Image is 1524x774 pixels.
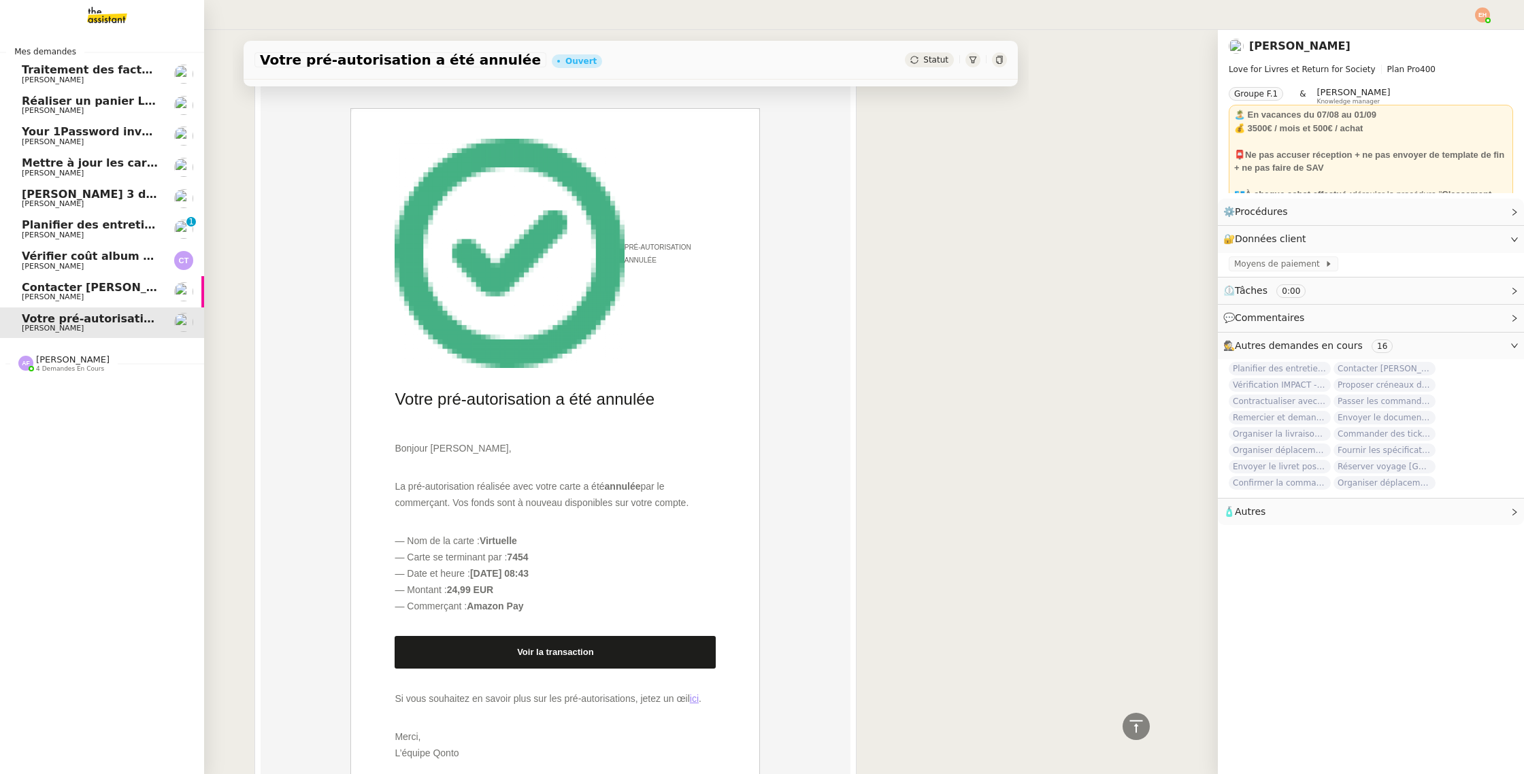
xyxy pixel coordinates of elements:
[1218,499,1524,525] div: 🧴Autres
[22,95,235,107] span: Réaliser un panier Leclerc - [DATE]
[470,568,529,579] b: [DATE] 08:43
[22,63,427,76] span: Traitement des factures et envoi à l'expert-comptable - août 2025
[18,356,33,371] img: svg
[1223,340,1398,351] span: 🕵️
[22,292,84,301] span: [PERSON_NAME]
[1234,123,1363,133] strong: 💰 3500€ / mois et 500€ / achat
[1333,460,1436,473] span: Réserver voyage [GEOGRAPHIC_DATA]
[1218,199,1524,225] div: ⚙️Procédures
[395,707,716,761] p: Merci, L’équipe Qonto
[1235,285,1268,296] span: Tâches
[22,262,84,271] span: [PERSON_NAME]
[1229,427,1331,441] span: Organiser la livraison à [GEOGRAPHIC_DATA]
[625,243,691,265] span: Pré-autorisation annulée
[1218,277,1524,304] div: ⏲️Tâches 0:00
[1229,394,1331,408] span: Contractualiser avec SKEMA pour apprentissage
[36,365,104,373] span: 4 demandes en cours
[1333,362,1436,375] span: Contacter [PERSON_NAME] pour sessions post-formation
[1223,231,1312,247] span: 🔐
[186,217,196,226] nz-badge-sup: 1
[1223,204,1294,220] span: ⚙️
[1235,340,1363,351] span: Autres demandes en cours
[22,169,84,178] span: [PERSON_NAME]
[1234,189,1353,199] u: 💶À chaque achat effectué :
[22,250,232,263] span: Vérifier coût album photo Romane
[395,478,716,511] p: La pré-autorisation réalisée avec votre carte a été par le commerçant. Vos fonds sont à nouveau d...
[1229,411,1331,424] span: Remercier et demander un CV
[1299,87,1306,105] span: &
[1229,460,1331,473] span: Envoyer le livret post-séminaire
[1235,233,1306,244] span: Données client
[395,440,716,456] p: Bonjour [PERSON_NAME],
[1333,427,1436,441] span: Commander des tickets restaurants [GEOGRAPHIC_DATA] - [DATE]
[6,45,84,58] span: Mes demandes
[1234,188,1508,214] div: dérouler la procédure " "
[1234,110,1376,120] strong: 🏝️﻿ En vacances du 07/08 au 01/09
[1235,506,1265,517] span: Autres
[1387,65,1420,74] span: Plan Pro
[1229,443,1331,457] span: Organiser déplacement à [GEOGRAPHIC_DATA] pour colloque
[174,282,193,301] img: users%2FtFhOaBya8rNVU5KG7br7ns1BCvi2%2Favatar%2Faa8c47da-ee6c-4101-9e7d-730f2e64f978
[260,53,541,67] span: Votre pré-autorisation a été annulée
[22,199,84,208] span: [PERSON_NAME]
[690,693,699,704] a: ici
[1229,87,1283,101] nz-tag: Groupe F.1
[1234,150,1504,173] strong: 📮Ne pas accuser réception + ne pas envoyer de template de fin + ne pas faire de SAV
[174,96,193,115] img: users%2F8F3ae0CdRNRxLT9M8DTLuFZT1wq1%2Favatar%2F8d3ba6ea-8103-41c2-84d4-2a4cca0cf040
[22,218,265,231] span: Planifier des entretiens de recrutement
[1276,284,1306,298] nz-tag: 0:00
[480,535,517,546] b: Virtuelle
[36,354,110,365] span: [PERSON_NAME]
[188,217,194,229] p: 1
[1223,285,1317,296] span: ⏲️
[1420,65,1436,74] span: 400
[467,601,523,611] b: Amazon Pay
[1235,206,1288,217] span: Procédures
[1333,476,1436,490] span: Organiser déplacement à [GEOGRAPHIC_DATA]
[395,636,716,669] a: Voir la transaction
[1249,39,1351,52] a: [PERSON_NAME]
[1372,339,1393,353] nz-tag: 16
[395,690,716,707] p: Si vous souhaitez en savoir plus sur les pré-autorisations, jetez un œil .
[22,324,84,333] span: [PERSON_NAME]
[174,127,193,146] img: users%2F8F3ae0CdRNRxLT9M8DTLuFZT1wq1%2Favatar%2F8d3ba6ea-8103-41c2-84d4-2a4cca0cf040
[22,125,225,138] span: Your 1Password invoice (Swebo).
[1229,378,1331,392] span: Vérification IMPACT - AEPC CONCORDE
[507,552,528,562] b: 7454
[1235,312,1304,323] span: Commentaires
[1475,7,1490,22] img: svg
[1218,305,1524,331] div: 💬Commentaires
[1317,87,1391,97] span: [PERSON_NAME]
[174,251,193,270] img: svg
[1218,226,1524,252] div: 🔐Données client
[605,481,641,492] b: annulée
[395,139,624,368] img: ok-circle-green.png
[1333,443,1436,457] span: Fournir les spécifications de l'étagère
[1333,394,1436,408] span: Passer les commandes de livres Impactes
[1333,411,1436,424] span: Envoyer le document complété à Actes Sud
[22,231,84,239] span: [PERSON_NAME]
[1234,257,1325,271] span: Moyens de paiement
[174,313,193,332] img: users%2FtFhOaBya8rNVU5KG7br7ns1BCvi2%2Favatar%2Faa8c47da-ee6c-4101-9e7d-730f2e64f978
[22,281,371,294] span: Contacter [PERSON_NAME] pour sessions post-formation
[1229,476,1331,490] span: Confirmer la commande des bibliothèques
[1229,362,1331,375] span: Planifier des entretiens de recrutement
[22,188,242,201] span: [PERSON_NAME] 3 devis de ménage
[1229,39,1244,54] img: users%2FtFhOaBya8rNVU5KG7br7ns1BCvi2%2Favatar%2Faa8c47da-ee6c-4101-9e7d-730f2e64f978
[1229,65,1376,74] span: Love for Livres et Return for Society
[22,75,84,84] span: [PERSON_NAME]
[923,55,948,65] span: Statut
[1223,312,1310,323] span: 💬
[1223,506,1265,517] span: 🧴
[22,312,246,325] span: Votre pré-autorisation a été annulée
[1317,87,1391,105] app-user-label: Knowledge manager
[565,57,597,65] div: Ouvert
[1317,98,1380,105] span: Knowledge manager
[1218,333,1524,359] div: 🕵️Autres demandes en cours 16
[395,388,716,410] h1: Votre pré-autorisation a été annulée
[447,584,493,595] b: 24,99 EUR
[174,189,193,208] img: users%2Ff7AvM1H5WROKDkFYQNHz8zv46LV2%2Favatar%2Ffa026806-15e4-4312-a94b-3cc825a940eb
[22,156,218,169] span: Mettre à jour les cartes pro BTP
[1333,378,1436,392] span: Proposer créneaux d'échange en septembre
[174,158,193,177] img: users%2F0v3yA2ZOZBYwPN7V38GNVTYjOQj1%2Favatar%2Fa58eb41e-cbb7-4128-9131-87038ae72dcb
